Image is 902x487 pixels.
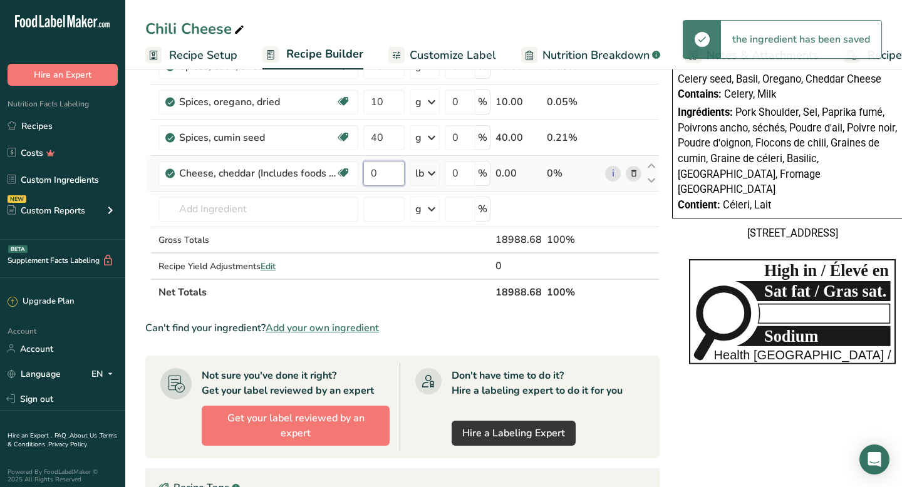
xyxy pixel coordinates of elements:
[678,106,733,118] span: Ingrédients:
[179,130,336,145] div: Spices, cumin seed
[179,95,336,110] div: Spices, oregano, dried
[495,130,542,145] div: 40.00
[547,130,600,145] div: 0.21%
[70,431,100,440] a: About Us .
[158,260,358,273] div: Recipe Yield Adjustments
[158,233,358,247] div: Gross Totals
[452,368,623,398] div: Don't have time to do it? Hire a labeling expert to do it for you
[8,468,118,483] div: Powered By FoodLabelMaker © 2025 All Rights Reserved
[145,320,660,336] div: Can't find your ingredient?
[415,166,424,181] div: lb
[266,320,379,336] span: Add your own ingredient
[8,195,26,203] div: NEW
[145,18,247,40] div: Chili Cheese
[91,366,118,381] div: EN
[678,27,901,85] span: Pork Shoulder, Salt, Smoked Paprika, Peppers, ancho, dried, Garlic Powder, Black Pepper, Onion Po...
[605,166,621,182] a: i
[495,95,542,110] div: 10.00
[415,95,422,110] div: g
[212,411,379,441] span: Get your label reviewed by an expert
[169,47,237,64] span: Recipe Setup
[547,95,600,110] div: 0.05%
[452,421,576,446] a: Hire a Labeling Expert
[145,41,237,69] a: Recipe Setup
[54,431,70,440] a: FAQ .
[547,166,600,181] div: 0%
[8,431,52,440] a: Hire an Expert .
[493,279,544,305] th: 18988.68
[547,232,600,247] div: 100%
[859,444,889,474] div: Open Intercom Messenger
[262,40,363,70] a: Recipe Builder
[8,204,85,217] div: Custom Reports
[261,260,276,272] span: Edit
[48,440,87,449] a: Privacy Policy
[202,406,390,446] button: Get your label reviewed by an expert
[415,202,422,217] div: g
[764,282,886,300] tspan: Sat fat / Gras sat.
[202,368,374,398] div: Not sure you've done it right? Get your label reviewed by an expert
[721,21,881,58] div: the ingredient has been saved
[678,106,897,195] span: Pork Shoulder, Sel, Paprika fumé, Poivrons ancho, séchés, Poudre d'ail, Poivre noir, Poudre d'oig...
[521,41,660,69] a: Nutrition Breakdown
[415,130,422,145] div: g
[544,279,603,305] th: 100%
[8,245,28,253] div: BETA
[495,166,542,181] div: 0.00
[764,261,889,280] tspan: High in / Élevé en
[179,166,336,181] div: Cheese, cheddar (Includes foods for USDA's Food Distribution Program)
[156,279,493,305] th: Net Totals
[388,41,496,69] a: Customize Label
[8,431,117,449] a: Terms & Conditions .
[724,88,776,100] span: Celery, Milk
[764,327,818,346] tspan: Sodium
[495,232,542,247] div: 18988.68
[678,199,720,211] span: Contient:
[158,197,358,222] input: Add Ingredient
[8,363,61,385] a: Language
[8,295,74,308] div: Upgrade Plan
[678,88,722,100] span: Contains:
[8,64,118,86] button: Hire an Expert
[723,199,771,211] span: Céleri, Lait
[286,46,363,63] span: Recipe Builder
[542,47,650,64] span: Nutrition Breakdown
[410,47,496,64] span: Customize Label
[495,259,542,274] div: 0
